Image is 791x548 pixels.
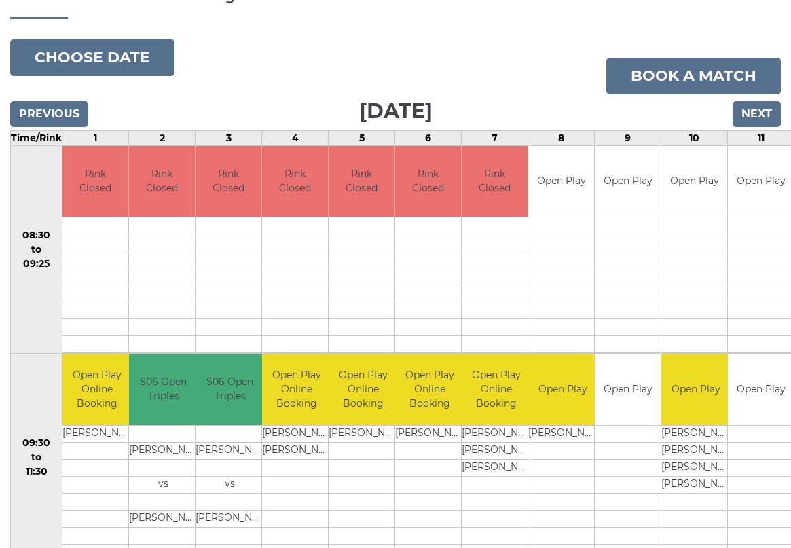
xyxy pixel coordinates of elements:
[329,146,394,217] td: Rink Closed
[11,130,62,145] td: Time/Rink
[661,425,730,442] td: [PERSON_NAME]
[262,146,328,217] td: Rink Closed
[528,130,595,145] td: 8
[11,145,62,354] td: 08:30 to 09:25
[196,146,261,217] td: Rink Closed
[661,130,728,145] td: 10
[62,130,129,145] td: 1
[196,442,264,459] td: [PERSON_NAME]
[595,130,661,145] td: 9
[129,354,198,425] td: S06 Open Triples
[329,354,397,425] td: Open Play Online Booking
[129,146,195,217] td: Rink Closed
[462,442,530,459] td: [PERSON_NAME]
[661,354,730,425] td: Open Play
[733,101,781,127] input: Next
[395,425,464,442] td: [PERSON_NAME]
[395,146,461,217] td: Rink Closed
[62,354,131,425] td: Open Play Online Booking
[262,130,329,145] td: 4
[262,354,331,425] td: Open Play Online Booking
[462,130,528,145] td: 7
[196,476,264,493] td: vs
[262,442,331,459] td: [PERSON_NAME]
[196,130,262,145] td: 3
[528,354,597,425] td: Open Play
[606,58,781,94] a: Book a match
[661,476,730,493] td: [PERSON_NAME]
[262,425,331,442] td: [PERSON_NAME]
[462,146,528,217] td: Rink Closed
[10,101,88,127] input: Previous
[528,425,597,442] td: [PERSON_NAME] (G)
[462,425,530,442] td: [PERSON_NAME]
[595,146,661,217] td: Open Play
[62,146,128,217] td: Rink Closed
[196,510,264,527] td: [PERSON_NAME]
[595,354,661,425] td: Open Play
[661,442,730,459] td: [PERSON_NAME]
[129,510,198,527] td: [PERSON_NAME]
[462,354,530,425] td: Open Play Online Booking
[10,39,174,76] button: Choose date
[129,476,198,493] td: vs
[196,354,264,425] td: S06 Open Triples
[661,459,730,476] td: [PERSON_NAME]
[62,425,131,442] td: [PERSON_NAME]
[129,442,198,459] td: [PERSON_NAME]
[528,146,594,217] td: Open Play
[395,130,462,145] td: 6
[462,459,530,476] td: [PERSON_NAME]
[329,425,397,442] td: [PERSON_NAME]
[129,130,196,145] td: 2
[661,146,727,217] td: Open Play
[395,354,464,425] td: Open Play Online Booking
[329,130,395,145] td: 5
